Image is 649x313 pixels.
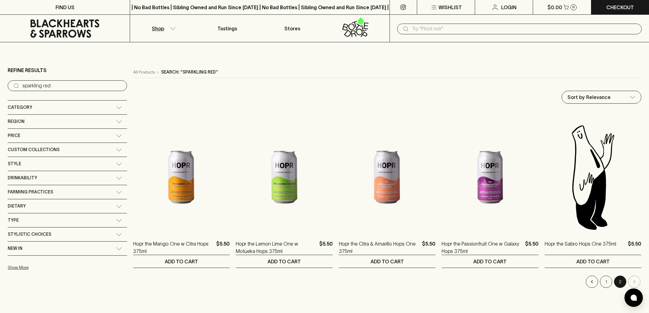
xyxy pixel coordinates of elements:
p: ADD TO CART [165,258,198,265]
img: Hopr the Mango One w Citra Hops 375ml [133,124,230,231]
button: ADD TO CART [339,255,436,268]
button: ADD TO CART [133,255,230,268]
img: Hopr the Lemon Lime One w Motueka Hops 375ml [236,124,332,231]
button: ADD TO CART [545,255,641,268]
span: Dietary [8,202,26,210]
a: Hopr the Citra & Amarillo Hops One 375ml [339,240,420,255]
p: ADD TO CART [473,258,507,265]
div: New In [8,242,127,255]
button: Show More [8,261,88,274]
span: Category [8,104,32,111]
p: ADD TO CART [576,258,610,265]
span: Region [8,118,25,125]
div: Type [8,213,127,227]
div: Sort by Relevance [562,91,641,103]
button: Shop [130,15,195,42]
p: Refine Results [8,67,47,74]
p: $5.50 [422,240,436,255]
p: Shop [152,25,164,32]
img: Hopr the Citra & Amarillo Hops One 375ml [339,124,436,231]
span: Custom Collections [8,146,60,154]
p: ADD TO CART [371,258,404,265]
p: $5.50 [525,240,539,255]
span: Price [8,132,20,139]
p: FIND US [56,4,75,11]
p: Stores [284,25,300,32]
a: Hopr the Lemon Lime One w Motueka Hops 375ml [236,240,317,255]
nav: pagination navigation [133,276,641,288]
button: page 2 [614,276,626,288]
p: Wishlist [439,4,462,11]
div: Region [8,115,127,128]
button: Go to page 1 [600,276,612,288]
button: ADD TO CART [442,255,538,268]
p: Tastings [217,25,237,32]
p: ADD TO CART [267,258,301,265]
span: Style [8,160,21,168]
img: Blackhearts & Sparrows Man [545,124,641,231]
div: Custom Collections [8,143,127,157]
div: Farming Practices [8,185,127,199]
span: New In [8,245,22,252]
p: › [157,69,159,75]
span: Farming Practices [8,188,53,196]
p: $0.00 [547,4,562,11]
div: Price [8,129,127,143]
p: 0 [572,6,575,9]
button: ADD TO CART [236,255,332,268]
p: Sort by Relevance [567,94,611,101]
a: All Products [133,69,155,75]
input: Try "Pinot noir" [412,24,637,34]
a: Tastings [195,15,260,42]
p: Checkout [606,4,634,11]
div: Stylistic Choices [8,227,127,241]
span: Drinkability [8,174,37,182]
span: Type [8,216,19,224]
img: bubble-icon [631,295,637,301]
p: Search: "sparkling red" [161,69,218,75]
p: $5.50 [628,240,641,255]
a: Hopr the Passionfruit One w Galaxy Hops 375ml [442,240,522,255]
a: Hopr the Mango One w Citra Hops 375ml [133,240,214,255]
img: Hopr the Passionfruit One w Galaxy Hops 375ml [442,124,538,231]
p: Login [501,4,517,11]
div: Category [8,101,127,114]
p: $5.50 [319,240,333,255]
input: Try “Pinot noir” [22,81,122,91]
a: Hopr the Sabro Hops One 375ml [545,240,616,255]
div: Dietary [8,199,127,213]
button: Go to previous page [586,276,598,288]
span: Stylistic Choices [8,231,51,238]
a: Stores [260,15,324,42]
div: Drinkability [8,171,127,185]
div: Style [8,157,127,171]
p: $5.50 [216,240,230,255]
